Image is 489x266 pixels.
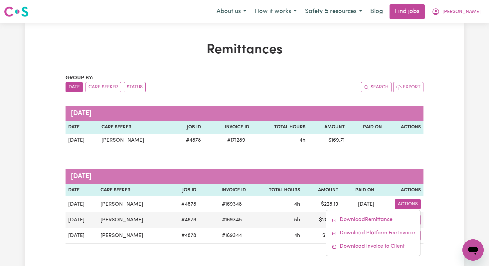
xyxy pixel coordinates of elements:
caption: [DATE] [66,106,423,121]
button: Export [393,82,423,92]
th: Care Seeker [99,121,172,134]
button: sort invoices by paid status [124,82,146,92]
th: Actions [377,184,423,197]
td: # 4878 [172,134,204,147]
td: [DATE] [66,134,99,147]
button: How it works [250,5,301,19]
button: About us [212,5,250,19]
th: Invoice ID [204,121,251,134]
button: My Account [427,5,485,19]
td: $ 162.71 [303,228,341,244]
button: Safety & resources [301,5,366,19]
iframe: Button to launch messaging window [462,239,484,261]
td: $ 169.71 [308,134,347,147]
span: # 169348 [218,200,246,208]
span: # 169345 [218,216,246,224]
th: Invoice ID [199,184,248,197]
a: Blog [366,4,387,19]
th: Paid On [341,184,377,197]
td: [PERSON_NAME] [98,212,169,228]
td: [DATE] [66,196,98,212]
td: # 4878 [169,212,199,228]
span: # 171289 [223,136,249,144]
th: Amount [303,184,341,197]
th: Total Hours [248,184,303,197]
th: Job ID [169,184,199,197]
td: [DATE] [341,196,377,212]
span: 4 hours [294,233,300,238]
button: sort invoices by date [66,82,83,92]
a: Download platform fee #169348 [326,226,420,240]
td: [PERSON_NAME] [98,196,169,212]
th: Job ID [172,121,204,134]
th: Care Seeker [98,184,169,197]
a: Find jobs [390,4,425,19]
a: Download invoice to CS #169348 [326,240,420,253]
span: 4 hours [294,202,300,207]
th: Total Hours [252,121,308,134]
a: Download invoice #169348 [326,213,420,226]
td: $ 228.19 [303,196,341,212]
th: Amount [308,121,347,134]
th: Actions [385,121,423,134]
td: # 4878 [169,196,199,212]
div: Actions [326,210,421,256]
td: [PERSON_NAME] [98,228,169,244]
th: Date [66,184,98,197]
button: Actions [395,199,421,209]
caption: [DATE] [66,169,423,184]
button: Search [361,82,392,92]
td: [DATE] [66,228,98,244]
td: # 4878 [169,228,199,244]
td: [DATE] [66,212,98,228]
span: # 169344 [218,232,246,240]
a: Careseekers logo [4,4,29,19]
th: Paid On [347,121,385,134]
span: Group by: [66,75,93,81]
th: Date [66,121,99,134]
img: Careseekers logo [4,6,29,18]
span: [PERSON_NAME] [442,8,481,16]
span: 4 hours [299,138,305,143]
button: sort invoices by care seeker [85,82,121,92]
h1: Remittances [66,42,423,58]
span: 5 hours [294,217,300,223]
td: $ 203.39 [303,212,341,228]
td: [PERSON_NAME] [99,134,172,147]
